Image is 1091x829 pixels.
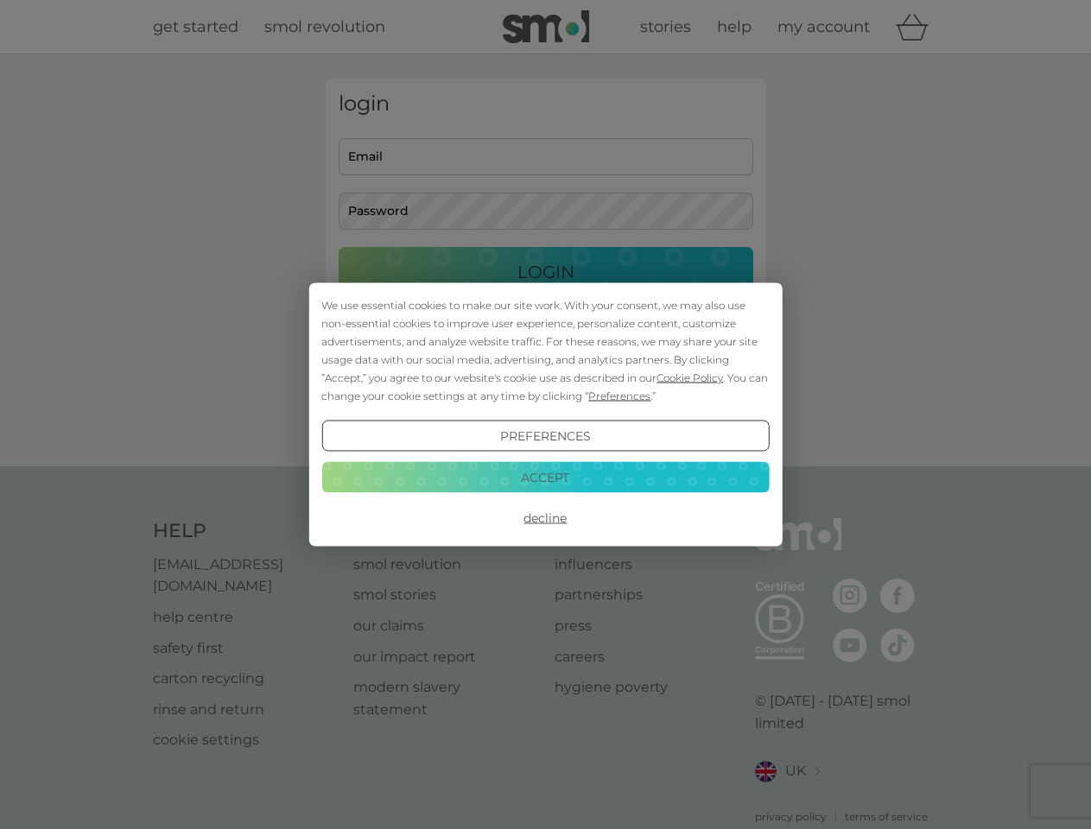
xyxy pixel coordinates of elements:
[308,283,782,547] div: Cookie Consent Prompt
[588,389,650,402] span: Preferences
[321,296,769,405] div: We use essential cookies to make our site work. With your consent, we may also use non-essential ...
[657,371,723,384] span: Cookie Policy
[321,503,769,534] button: Decline
[321,421,769,452] button: Preferences
[321,461,769,492] button: Accept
